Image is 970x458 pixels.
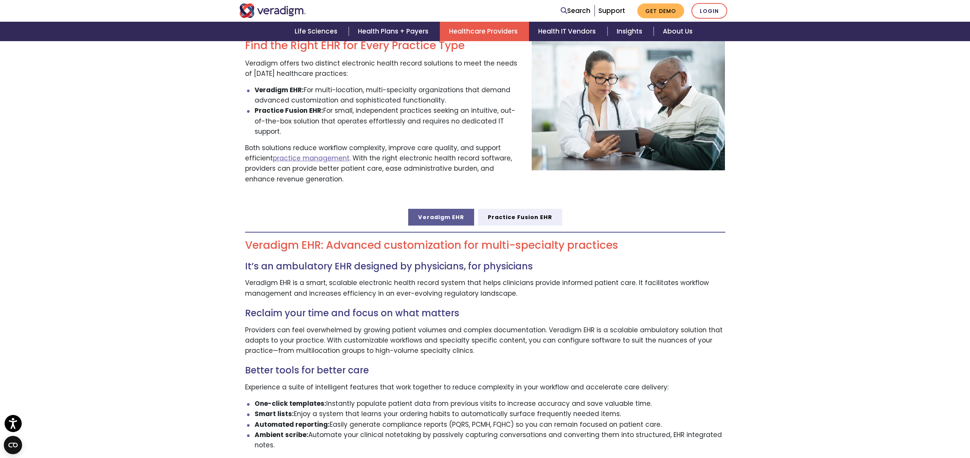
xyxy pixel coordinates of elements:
li: For small, independent practices seeking an intuitive, out-of-the-box solution that operates effo... [255,106,520,137]
a: practice management [273,154,350,163]
a: Search [561,6,590,16]
strong: Smart lists: [255,409,294,418]
a: Support [598,6,625,15]
li: Automate your clinical notetaking by passively capturing conversations and converting them into s... [255,430,725,450]
a: Life Sciences [285,22,349,41]
p: Both solutions reduce workflow complexity, improve care quality, and support efficient . With the... [245,143,520,184]
p: Veradigm offers two distinct electronic health record solutions to meet the needs of [DATE] healt... [245,58,520,79]
p: Providers can feel overwhelmed by growing patient volumes and complex documentation. Veradigm EHR... [245,325,725,356]
strong: One-click templates: [255,399,326,408]
a: Veradigm EHR [408,209,474,226]
li: Enjoy a system that learns your ordering habits to automatically surface frequently needed items. [255,409,725,419]
img: page-ehr-solutions-overview.jpg [532,39,725,170]
strong: Automated reporting: [255,420,330,429]
strong: Veradigm EHR: [255,85,304,94]
p: Experience a suite of intelligent features that work together to reduce complexity in your workfl... [245,382,725,392]
button: Open CMP widget [4,436,22,454]
a: Health Plans + Payers [349,22,440,41]
img: Veradigm logo [239,3,306,18]
a: Get Demo [637,3,684,18]
h3: Better tools for better care [245,365,725,376]
h2: Veradigm EHR: Advanced customization for multi-specialty practices [245,239,725,252]
li: For multi-location, multi-specialty organizations that demand advanced customization and sophisti... [255,85,520,106]
a: Practice Fusion EHR [478,209,562,226]
strong: Practice Fusion EHR: [255,106,323,115]
h3: It’s an ambulatory EHR designed by physicians, for physicians [245,261,725,272]
li: Easily generate compliance reports (PQRS, PCMH, FQHC) so you can remain focused on patient care. [255,420,725,430]
h2: Find the Right EHR for Every Practice Type [245,39,520,52]
p: Veradigm EHR is a smart, scalable electronic health record system that helps clinicians provide i... [245,278,725,298]
h3: Reclaim your time and focus on what matters [245,308,725,319]
a: Insights [608,22,654,41]
strong: Ambient scribe: [255,430,308,439]
a: Health IT Vendors [529,22,607,41]
a: About Us [654,22,702,41]
iframe: Drift Chat Widget [824,411,961,449]
a: Healthcare Providers [440,22,529,41]
a: Login [691,3,727,19]
li: Instantly populate patient data from previous visits to increase accuracy and save valuable time. [255,399,725,409]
